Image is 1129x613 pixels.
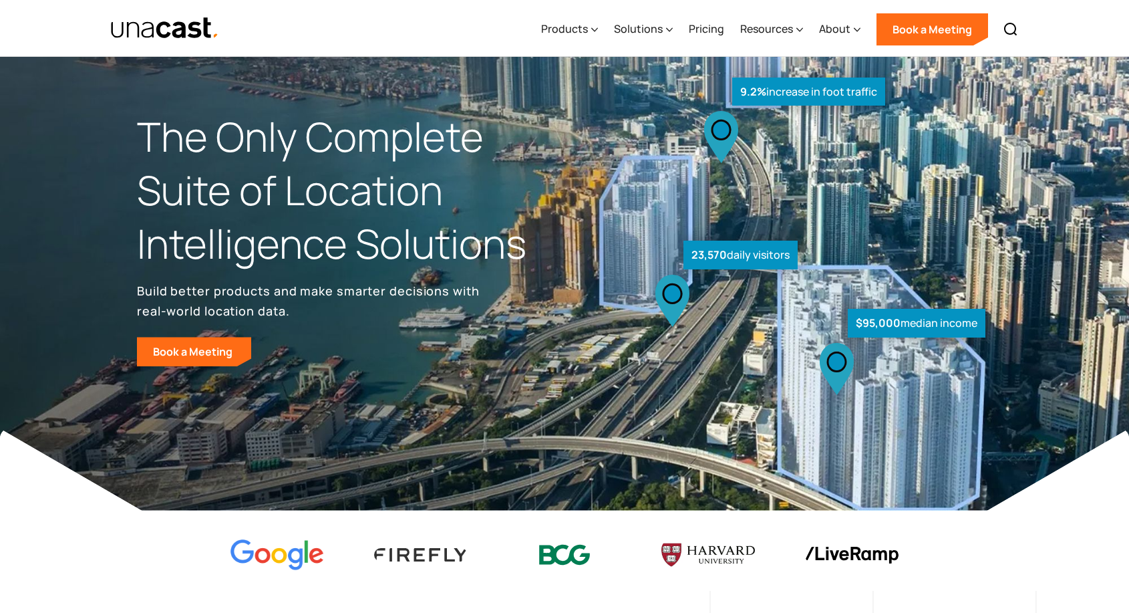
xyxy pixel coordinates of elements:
[541,21,588,37] div: Products
[683,241,798,269] div: daily visitors
[732,78,885,106] div: increase in foot traffic
[819,2,860,57] div: About
[689,2,724,57] a: Pricing
[614,2,673,57] div: Solutions
[1003,21,1019,37] img: Search icon
[541,2,598,57] div: Products
[661,539,755,571] img: Harvard U logo
[876,13,988,45] a: Book a Meeting
[740,84,766,99] strong: 9.2%
[137,110,564,270] h1: The Only Complete Suite of Location Intelligence Solutions
[740,2,803,57] div: Resources
[805,547,899,564] img: liveramp logo
[614,21,663,37] div: Solutions
[137,337,251,366] a: Book a Meeting
[137,281,484,321] p: Build better products and make smarter decisions with real-world location data.
[848,309,985,338] div: median income
[110,17,219,40] img: Unacast text logo
[110,17,219,40] a: home
[230,539,324,571] img: Google logo Color
[374,548,468,561] img: Firefly Advertising logo
[856,316,901,330] strong: $95,000
[819,21,850,37] div: About
[740,21,793,37] div: Resources
[691,247,727,262] strong: 23,570
[518,536,611,574] img: BCG logo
